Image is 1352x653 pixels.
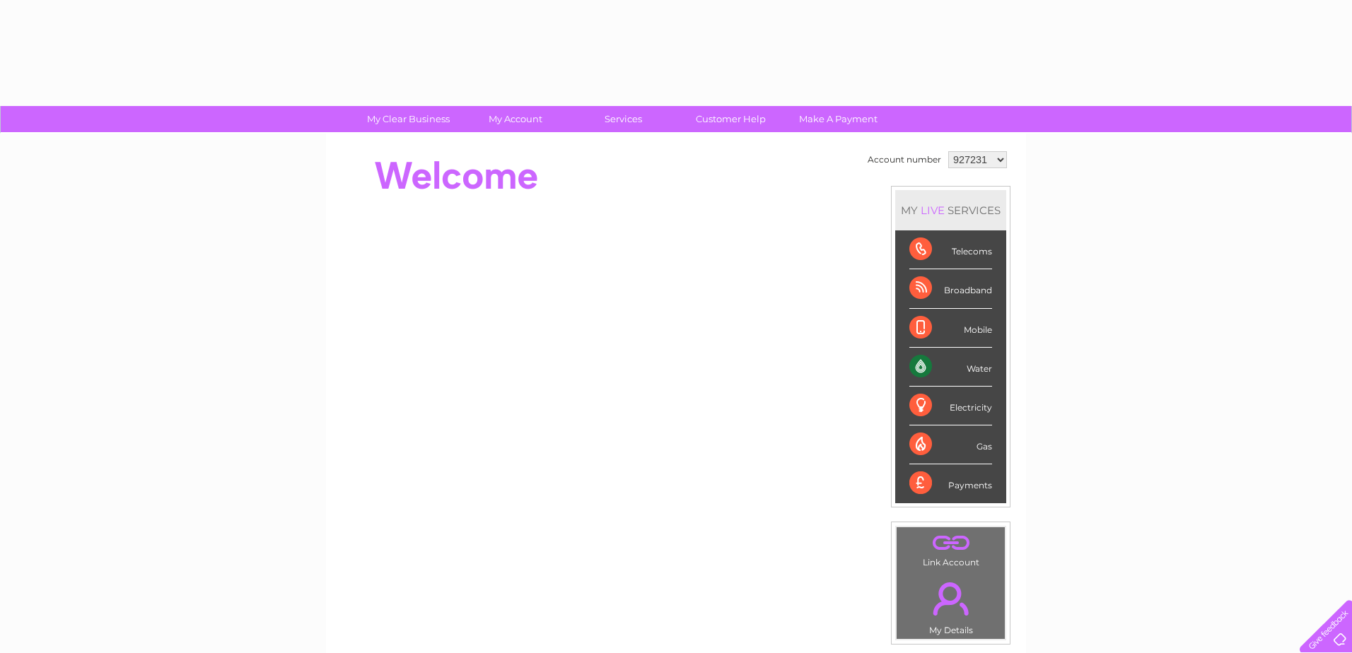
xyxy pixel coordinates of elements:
[896,526,1006,571] td: Link Account
[909,464,992,502] div: Payments
[909,425,992,464] div: Gas
[458,106,574,132] a: My Account
[900,574,1001,623] a: .
[900,531,1001,555] a: .
[909,348,992,387] div: Water
[672,106,789,132] a: Customer Help
[909,387,992,425] div: Electricity
[909,309,992,348] div: Mobile
[565,106,682,132] a: Services
[780,106,897,132] a: Make A Payment
[864,148,945,172] td: Account number
[918,204,948,217] div: LIVE
[896,570,1006,640] td: My Details
[909,230,992,269] div: Telecoms
[350,106,467,132] a: My Clear Business
[909,269,992,308] div: Broadband
[895,190,1006,230] div: MY SERVICES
